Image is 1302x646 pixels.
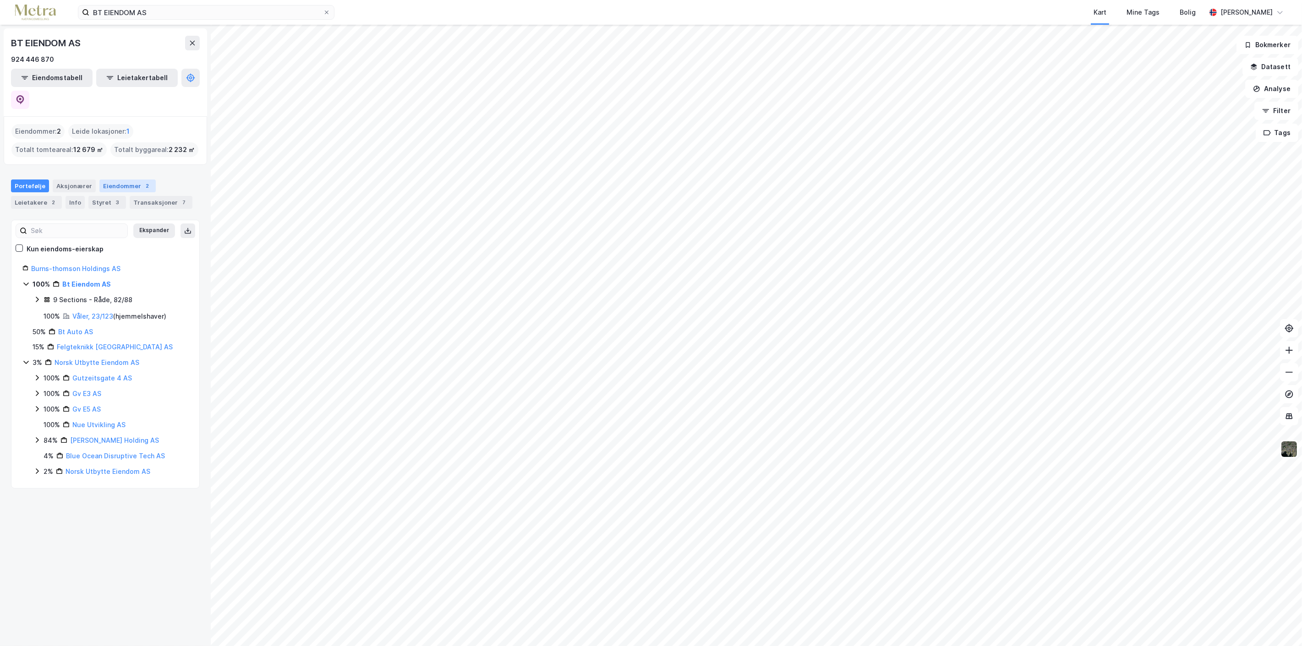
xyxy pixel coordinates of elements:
button: Tags [1256,124,1298,142]
div: 100% [44,419,60,430]
img: 9k= [1280,440,1298,458]
div: 4% [44,451,54,461]
div: Eiendommer [99,179,156,192]
div: Kart [1094,7,1106,18]
div: Info [66,196,85,209]
div: 2 [143,181,152,190]
img: metra-logo.256734c3b2bbffee19d4.png [15,5,56,21]
div: ( hjemmelshaver ) [72,311,166,322]
div: 50% [33,326,46,337]
div: 84% [44,435,58,446]
button: Analyse [1245,80,1298,98]
button: Bokmerker [1236,36,1298,54]
a: Gutzeitsgate 4 AS [72,374,132,382]
div: 100% [44,373,60,384]
button: Datasett [1242,58,1298,76]
a: Gv E5 AS [72,405,101,413]
div: Kontrollprogram for chat [1256,602,1302,646]
a: Nue Utvikling AS [72,421,126,429]
div: Aksjonærer [53,179,96,192]
a: Norsk Utbytte Eiendom AS [66,467,150,475]
a: Gv E3 AS [72,390,101,397]
a: Burns-thomson Holdings AS [31,265,120,272]
div: 2% [44,466,53,477]
a: Norsk Utbytte Eiendom AS [55,358,139,366]
iframe: Chat Widget [1256,602,1302,646]
span: 1 [126,126,130,137]
a: Våler, 23/123 [72,312,113,320]
div: Leide lokasjoner : [68,124,133,139]
div: 7 [180,198,189,207]
div: 9 Sections - Råde, 82/88 [53,294,132,305]
div: BT EIENDOM AS [11,36,82,50]
button: Filter [1254,102,1298,120]
div: Eiendommer : [11,124,65,139]
div: Totalt tomteareal : [11,142,107,157]
span: 2 [57,126,61,137]
a: Felgteknikk [GEOGRAPHIC_DATA] AS [57,343,173,351]
input: Søk på adresse, matrikkel, gårdeiere, leietakere eller personer [89,5,323,19]
div: 100% [44,404,60,415]
a: [PERSON_NAME] Holding AS [70,436,159,444]
div: Portefølje [11,179,49,192]
div: Totalt byggareal : [110,142,198,157]
div: 15% [33,342,44,353]
div: 2 [49,198,58,207]
div: 924 446 870 [11,54,54,65]
div: Transaksjoner [130,196,192,209]
div: 100% [44,388,60,399]
div: Bolig [1180,7,1196,18]
button: Eiendomstabell [11,69,93,87]
div: 100% [44,311,60,322]
div: [PERSON_NAME] [1220,7,1273,18]
div: Styret [88,196,126,209]
a: Blue Ocean Disruptive Tech AS [66,452,165,460]
span: 2 232 ㎡ [169,144,195,155]
div: 3 [113,198,122,207]
a: Bt Eiendom AS [62,280,111,288]
span: 12 679 ㎡ [73,144,103,155]
input: Søk [27,224,127,238]
div: Kun eiendoms-eierskap [27,244,104,255]
a: Bt Auto AS [58,328,93,336]
div: Leietakere [11,196,62,209]
button: Ekspander [133,223,175,238]
div: Mine Tags [1127,7,1160,18]
div: 3% [33,357,42,368]
button: Leietakertabell [96,69,178,87]
div: 100% [33,279,50,290]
